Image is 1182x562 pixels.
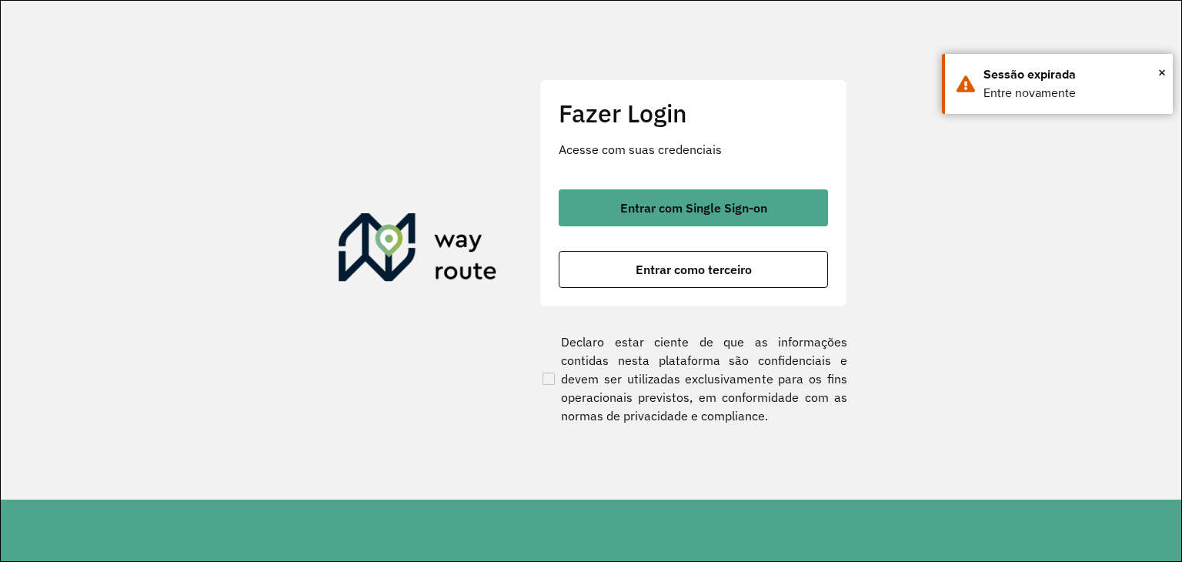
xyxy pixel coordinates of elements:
img: Roteirizador AmbevTech [339,213,497,287]
button: button [559,251,828,288]
label: Declaro estar ciente de que as informações contidas nesta plataforma são confidenciais e devem se... [539,333,847,425]
div: Sessão expirada [983,65,1161,84]
button: button [559,189,828,226]
div: Entre novamente [983,84,1161,102]
button: Close [1158,61,1166,84]
span: Entrar como terceiro [636,263,752,276]
h2: Fazer Login [559,99,828,128]
p: Acesse com suas credenciais [559,140,828,159]
span: Entrar com Single Sign-on [620,202,767,214]
span: × [1158,61,1166,84]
